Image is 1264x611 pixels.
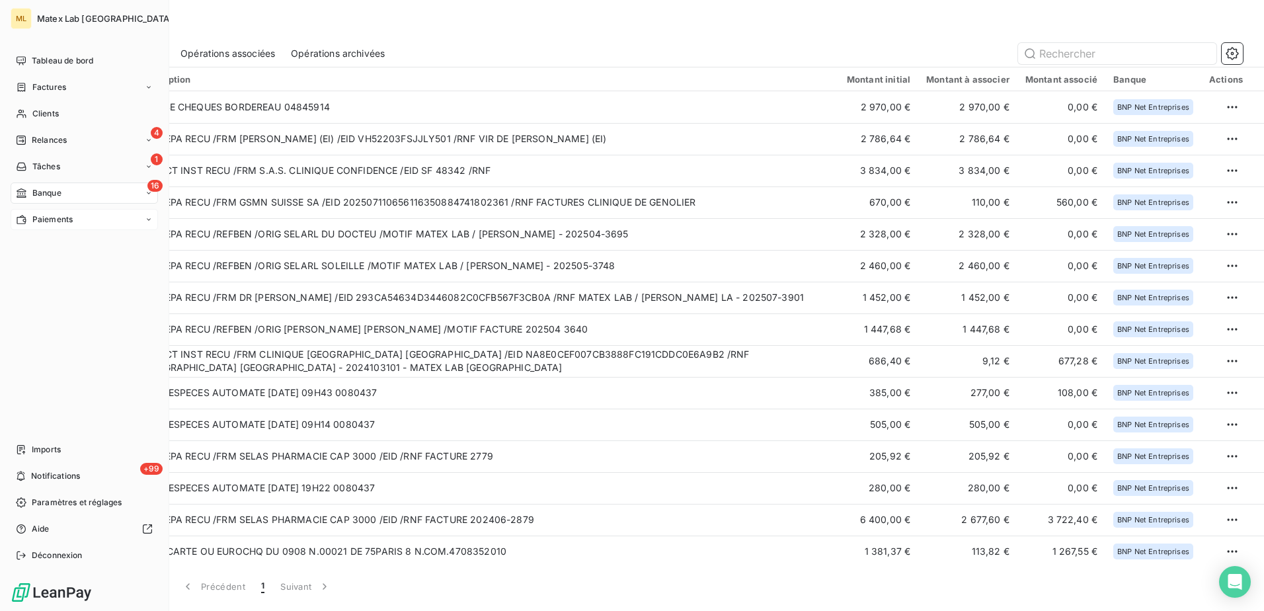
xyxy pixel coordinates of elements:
[11,518,158,540] a: Aide
[839,536,918,567] td: 1 381,37 €
[1117,421,1189,428] span: BNP Net Entreprises
[133,186,839,218] td: VIR SEPA RECU /FRM GSMN SUISSE SA /EID 202507110656116350884741802361 /RNF FACTURES CLINIQUE DE G...
[1117,262,1189,270] span: BNP Net Entreprises
[151,127,163,139] span: 4
[31,470,80,482] span: Notifications
[1117,325,1189,333] span: BNP Net Entreprises
[11,156,158,177] a: 1Tâches
[918,186,1017,218] td: 110,00 €
[133,472,839,504] td: VRST ESPECES AUTOMATE [DATE] 19H22 0080437
[11,77,158,98] a: Factures
[918,91,1017,123] td: 2 970,00 €
[918,377,1017,409] td: 277,00 €
[180,47,275,60] span: Opérations associées
[839,91,918,123] td: 2 970,00 €
[37,13,173,24] span: Matex Lab [GEOGRAPHIC_DATA]
[11,8,32,29] div: ML
[133,282,839,313] td: VIR SEPA RECU /FRM DR [PERSON_NAME] /EID 293CA54634D3446082C0CFB567F3CB0A /RNF MATEX LAB / [PERSO...
[133,91,839,123] td: REMISE CHEQUES BORDEREAU 04845914
[32,523,50,535] span: Aide
[32,187,61,199] span: Banque
[133,377,839,409] td: VRST ESPECES AUTOMATE [DATE] 09H43 0080437
[253,573,272,600] button: 1
[32,444,61,456] span: Imports
[839,504,918,536] td: 6 400,00 €
[133,250,839,282] td: VIR SEPA RECU /REFBEN /ORIG SELARL SOLEILLE /MOTIF MATEX LAB / [PERSON_NAME] - 202505-3748
[918,440,1017,472] td: 205,92 €
[133,123,839,155] td: VIR SEPA RECU /FRM [PERSON_NAME] (EI) /EID VH52203FSJJLY501 /RNF VIR DE [PERSON_NAME] (EI)
[1017,377,1105,409] td: 108,00 €
[133,313,839,345] td: VIR SEPA RECU /REFBEN /ORIG [PERSON_NAME] [PERSON_NAME] /MOTIF FACTURE 202504 3640
[11,582,93,603] img: Logo LeanPay
[1017,345,1105,377] td: 677,28 €
[1117,103,1189,111] span: BNP Net Entreprises
[32,161,60,173] span: Tâches
[261,580,264,593] span: 1
[1219,566,1251,598] div: Open Intercom Messenger
[918,472,1017,504] td: 280,00 €
[272,573,339,600] button: Suivant
[133,504,839,536] td: VIR SEPA RECU /FRM SELAS PHARMACIE CAP 3000 /EID /RNF FACTURE 202406-2879
[1017,218,1105,250] td: 0,00 €
[1017,91,1105,123] td: 0,00 €
[147,180,163,192] span: 16
[839,377,918,409] td: 385,00 €
[918,409,1017,440] td: 505,00 €
[1017,155,1105,186] td: 0,00 €
[1017,313,1105,345] td: 0,00 €
[133,155,839,186] td: VIR SCT INST RECU /FRM S.A.S. CLINIQUE CONFIDENCE /EID SF 48342 /RNF
[1017,472,1105,504] td: 0,00 €
[1017,123,1105,155] td: 0,00 €
[1117,484,1189,492] span: BNP Net Entreprises
[11,209,158,230] a: Paiements
[847,74,910,85] div: Montant initial
[1017,409,1105,440] td: 0,00 €
[918,536,1017,567] td: 113,82 €
[151,153,163,165] span: 1
[839,155,918,186] td: 3 834,00 €
[1117,389,1189,397] span: BNP Net Entreprises
[1117,516,1189,524] span: BNP Net Entreprises
[133,218,839,250] td: VIR SEPA RECU /REFBEN /ORIG SELARL DU DOCTEU /MOTIF MATEX LAB / [PERSON_NAME] - 202504-3695
[839,218,918,250] td: 2 328,00 €
[918,345,1017,377] td: 9,12 €
[839,250,918,282] td: 2 460,00 €
[11,439,158,460] a: Imports
[1018,43,1216,64] input: Rechercher
[839,282,918,313] td: 1 452,00 €
[839,123,918,155] td: 2 786,64 €
[1117,230,1189,238] span: BNP Net Entreprises
[11,103,158,124] a: Clients
[11,492,158,513] a: Paramètres et réglages
[1017,250,1105,282] td: 0,00 €
[1117,548,1189,555] span: BNP Net Entreprises
[1117,294,1189,302] span: BNP Net Entreprises
[32,81,66,93] span: Factures
[1117,135,1189,143] span: BNP Net Entreprises
[133,345,839,377] td: VIR SCT INST RECU /FRM CLINIQUE [GEOGRAPHIC_DATA] [GEOGRAPHIC_DATA] /EID NA8E0CEF007CB3888FC191CD...
[133,536,839,567] td: REM. CARTE OU EUROCHQ DU 0908 N.00021 DE 75PARIS 8 N.COM.4708352010
[1113,74,1193,85] div: Banque
[918,313,1017,345] td: 1 447,68 €
[141,74,831,85] div: Description
[140,463,163,475] span: +99
[918,155,1017,186] td: 3 834,00 €
[1117,452,1189,460] span: BNP Net Entreprises
[918,218,1017,250] td: 2 328,00 €
[926,74,1009,85] div: Montant à associer
[32,550,83,561] span: Déconnexion
[918,282,1017,313] td: 1 452,00 €
[839,313,918,345] td: 1 447,68 €
[839,186,918,218] td: 670,00 €
[32,214,73,225] span: Paiements
[1025,74,1097,85] div: Montant associé
[1017,282,1105,313] td: 0,00 €
[11,130,158,151] a: 4Relances
[32,108,59,120] span: Clients
[32,134,67,146] span: Relances
[839,472,918,504] td: 280,00 €
[32,55,93,67] span: Tableau de bord
[133,440,839,472] td: VIR SEPA RECU /FRM SELAS PHARMACIE CAP 3000 /EID /RNF FACTURE 2779
[1117,198,1189,206] span: BNP Net Entreprises
[1117,167,1189,175] span: BNP Net Entreprises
